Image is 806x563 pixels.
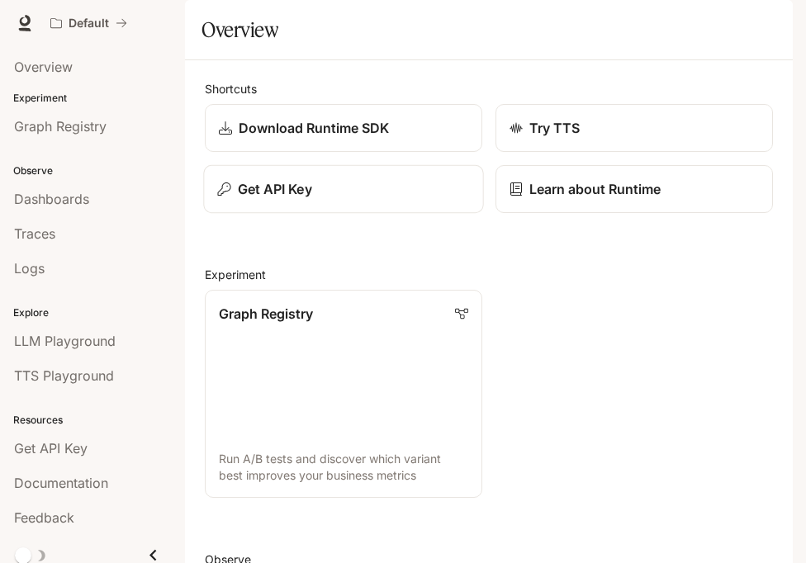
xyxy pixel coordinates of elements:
[495,165,773,213] a: Learn about Runtime
[205,80,773,97] h2: Shortcuts
[205,266,773,283] h2: Experiment
[239,118,389,138] p: Download Runtime SDK
[219,451,468,484] p: Run A/B tests and discover which variant best improves your business metrics
[238,179,312,199] p: Get API Key
[43,7,135,40] button: All workspaces
[205,104,482,152] a: Download Runtime SDK
[203,165,483,214] button: Get API Key
[529,179,661,199] p: Learn about Runtime
[529,118,580,138] p: Try TTS
[69,17,109,31] p: Default
[495,104,773,152] a: Try TTS
[205,290,482,498] a: Graph RegistryRun A/B tests and discover which variant best improves your business metrics
[201,13,278,46] h1: Overview
[219,304,313,324] p: Graph Registry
